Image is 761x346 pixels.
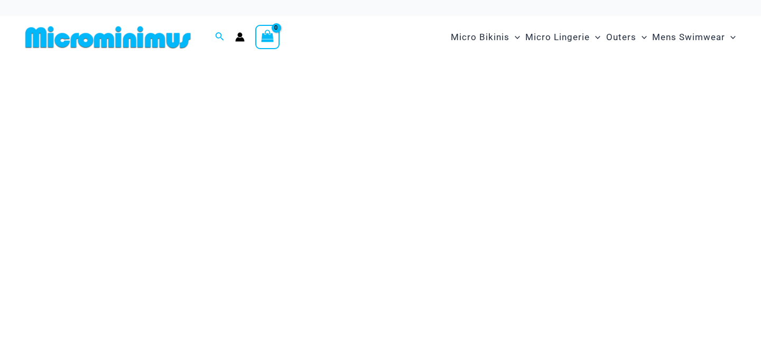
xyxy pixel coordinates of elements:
[652,24,725,51] span: Mens Swimwear
[447,20,740,55] nav: Site Navigation
[523,21,603,53] a: Micro LingerieMenu ToggleMenu Toggle
[509,24,520,51] span: Menu Toggle
[606,24,636,51] span: Outers
[448,21,523,53] a: Micro BikinisMenu ToggleMenu Toggle
[255,25,280,49] a: View Shopping Cart, empty
[215,31,225,44] a: Search icon link
[235,32,245,42] a: Account icon link
[451,24,509,51] span: Micro Bikinis
[21,25,195,49] img: MM SHOP LOGO FLAT
[525,24,590,51] span: Micro Lingerie
[636,24,647,51] span: Menu Toggle
[725,24,736,51] span: Menu Toggle
[590,24,600,51] span: Menu Toggle
[604,21,649,53] a: OutersMenu ToggleMenu Toggle
[649,21,738,53] a: Mens SwimwearMenu ToggleMenu Toggle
